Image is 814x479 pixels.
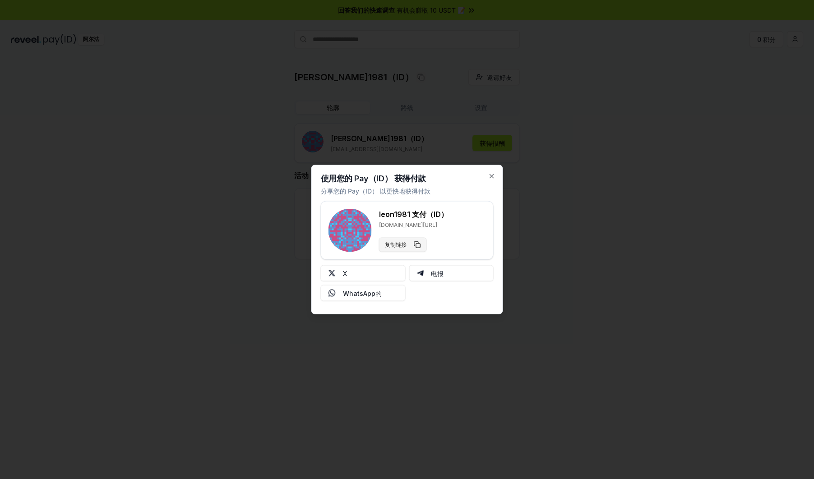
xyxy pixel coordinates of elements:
[379,238,427,252] button: 复制链接
[321,265,406,281] button: X
[321,285,406,301] button: WhatsApp的
[409,265,494,281] button: 电报
[343,268,347,278] font: X
[328,290,336,297] img: Whatsapp
[431,268,444,278] font: 电报
[343,288,382,298] font: WhatsApp的
[385,241,407,249] font: 复制链接
[321,175,426,183] h2: 使用您的 Pay（ID） 获得付款
[379,209,448,220] h3: leon1981 支付（ID）
[416,270,424,277] img: 电报
[379,221,448,229] p: [DOMAIN_NAME][URL]
[321,186,430,196] p: 分享您的 Pay（ID） 以更快地获得付款
[328,270,336,277] img: X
